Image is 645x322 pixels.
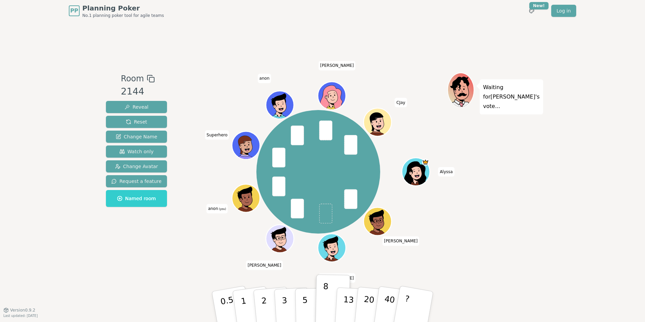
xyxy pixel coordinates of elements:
button: New! [526,5,538,17]
button: Request a feature [106,175,167,187]
span: Request a feature [111,178,162,185]
button: Reset [106,116,167,128]
span: Change Name [116,133,157,140]
span: Version 0.9.2 [10,307,35,313]
span: Click to change your name [318,61,356,70]
span: Click to change your name [206,204,228,213]
button: Watch only [106,145,167,158]
span: No.1 planning poker tool for agile teams [82,13,164,18]
span: Click to change your name [382,236,419,246]
span: Reveal [124,104,148,110]
span: Click to change your name [246,261,283,270]
span: Change Avatar [115,163,158,170]
span: Click to change your name [258,74,271,83]
button: Named room [106,190,167,207]
div: 2144 [121,85,155,99]
span: Watch only [119,148,154,155]
button: Version0.9.2 [3,307,35,313]
button: Change Avatar [106,160,167,172]
p: 8 [322,281,328,318]
span: Alyssa is the host [422,159,429,166]
a: Log in [551,5,576,17]
div: New! [529,2,549,9]
span: Last updated: [DATE] [3,314,38,318]
button: Reveal [106,101,167,113]
span: PP [70,7,78,15]
span: Room [121,73,144,85]
span: Click to change your name [318,273,356,283]
span: (you) [218,208,226,211]
span: Planning Poker [82,3,164,13]
span: Click to change your name [205,130,229,140]
a: PPPlanning PokerNo.1 planning poker tool for agile teams [69,3,164,18]
button: Click to change your avatar [233,185,259,211]
button: Change Name [106,131,167,143]
span: Named room [117,195,156,202]
span: Click to change your name [395,98,407,107]
span: Reset [126,118,147,125]
p: Waiting for [PERSON_NAME] 's vote... [483,83,540,111]
span: Click to change your name [438,167,455,177]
